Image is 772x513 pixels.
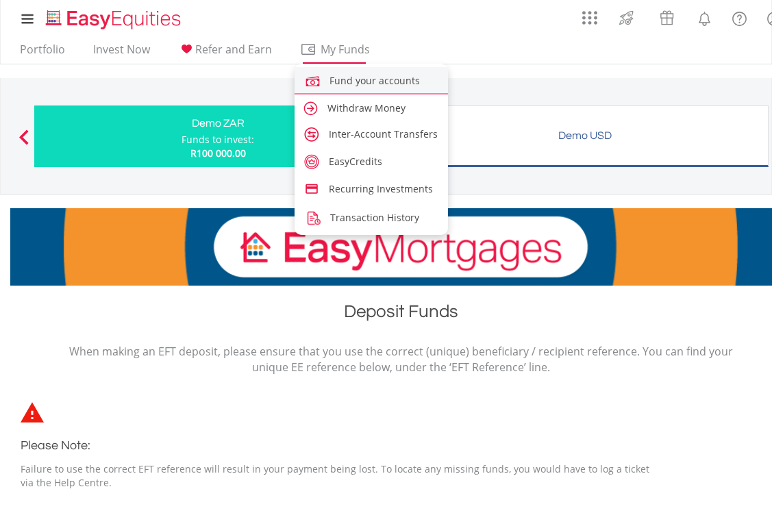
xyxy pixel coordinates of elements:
[295,204,448,229] a: transaction-history.png Transaction History
[330,211,419,224] span: Transaction History
[410,126,760,145] div: Demo USD
[21,402,44,423] img: statements-icon-error-satrix.svg
[182,133,254,147] div: Funds to invest:
[295,122,448,144] a: account-transfer.svg Inter-Account Transfers
[88,42,155,64] a: Invest Now
[304,182,319,197] img: credit-card.svg
[295,149,448,171] a: easy-credits.svg EasyCredits
[687,3,722,31] a: Notifications
[21,462,664,490] p: Failure to use the correct EFT reference will result in your payment being lost. To locate any mi...
[304,127,319,142] img: account-transfer.svg
[647,3,687,29] a: Vouchers
[573,3,606,25] a: AppsGrid
[329,74,420,87] span: Fund your accounts
[722,3,757,31] a: FAQ's and Support
[42,114,393,133] div: Demo ZAR
[303,72,322,90] img: fund.svg
[295,67,448,92] a: fund.svg Fund your accounts
[195,42,272,57] span: Refer and Earn
[14,42,71,64] a: Portfolio
[329,155,382,168] span: EasyCredits
[656,7,678,29] img: vouchers-v2.svg
[304,209,323,227] img: transaction-history.png
[329,182,433,195] span: Recurring Investments
[21,436,664,455] h3: Please Note:
[10,136,38,150] button: Previous
[295,95,448,120] a: caret-right.svg Withdraw Money
[329,127,438,140] span: Inter-Account Transfers
[301,99,320,118] img: caret-right.svg
[43,8,186,31] img: EasyEquities_Logo.png
[300,40,390,58] span: My Funds
[615,7,638,29] img: thrive-v2.svg
[304,154,319,169] img: easy-credits.svg
[582,10,597,25] img: grid-menu-icon.svg
[173,42,277,64] a: Refer and Earn
[327,101,406,114] span: Withdraw Money
[190,147,246,160] span: R100 000.00
[69,344,733,375] p: When making an EFT deposit, please ensure that you use the correct (unique) beneficiary / recipie...
[40,3,186,31] a: Home page
[295,177,448,199] a: credit-card.svg Recurring Investments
